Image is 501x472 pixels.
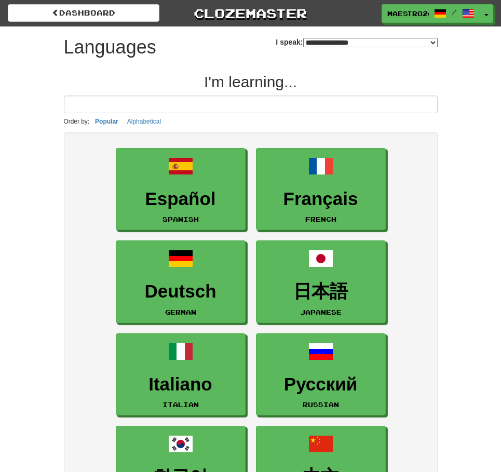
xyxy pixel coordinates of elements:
[382,4,480,23] a: Maestro2603 /
[163,401,199,408] small: Italian
[256,333,386,416] a: РусскийRussian
[305,215,336,223] small: French
[116,148,246,231] a: EspañolSpanish
[276,37,437,47] label: I speak:
[303,38,438,47] select: I speak:
[116,240,246,323] a: DeutschGerman
[387,9,429,18] span: Maestro2603
[121,374,240,395] h3: Italiano
[163,215,199,223] small: Spanish
[300,308,342,316] small: Japanese
[64,118,90,125] small: Order by:
[64,73,438,90] h2: I'm learning...
[121,281,240,302] h3: Deutsch
[262,281,380,302] h3: 日本語
[256,148,386,231] a: FrançaisFrench
[303,401,339,408] small: Russian
[175,4,327,22] a: Clozemaster
[262,374,380,395] h3: Русский
[92,116,121,127] button: Popular
[64,37,156,58] h1: Languages
[165,308,196,316] small: German
[124,116,164,127] button: Alphabetical
[262,189,380,209] h3: Français
[116,333,246,416] a: ItalianoItalian
[121,189,240,209] h3: Español
[452,8,457,16] span: /
[8,4,159,22] a: dashboard
[256,240,386,323] a: 日本語Japanese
